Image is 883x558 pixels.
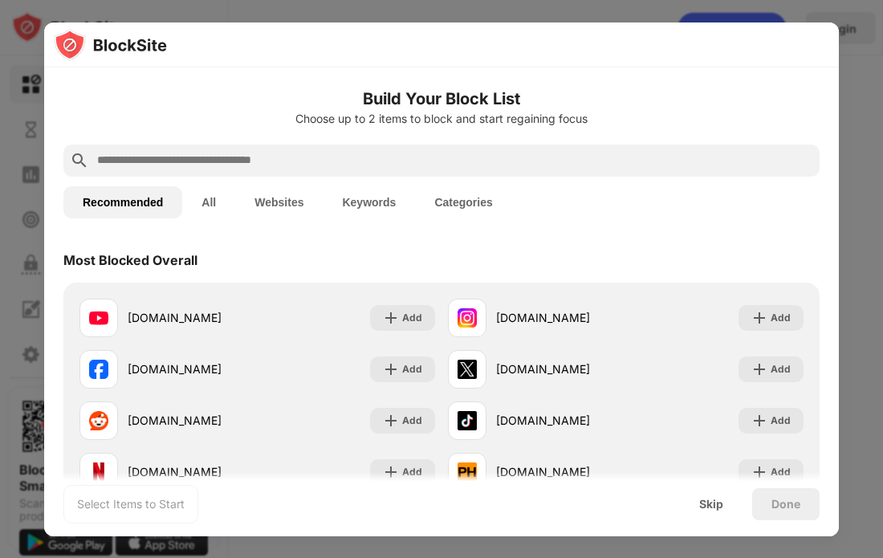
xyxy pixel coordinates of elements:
[89,308,108,328] img: favicons
[323,186,415,218] button: Keywords
[771,413,791,429] div: Add
[402,413,422,429] div: Add
[128,463,258,480] div: [DOMAIN_NAME]
[496,309,626,326] div: [DOMAIN_NAME]
[63,252,197,268] div: Most Blocked Overall
[699,498,723,511] div: Skip
[496,360,626,377] div: [DOMAIN_NAME]
[771,498,800,511] div: Done
[458,462,477,482] img: favicons
[63,112,820,125] div: Choose up to 2 items to block and start regaining focus
[128,309,258,326] div: [DOMAIN_NAME]
[128,412,258,429] div: [DOMAIN_NAME]
[63,186,182,218] button: Recommended
[402,310,422,326] div: Add
[458,308,477,328] img: favicons
[402,464,422,480] div: Add
[415,186,511,218] button: Categories
[771,361,791,377] div: Add
[89,411,108,430] img: favicons
[496,412,626,429] div: [DOMAIN_NAME]
[89,462,108,482] img: favicons
[54,29,167,61] img: logo-blocksite.svg
[63,87,820,111] h6: Build Your Block List
[235,186,323,218] button: Websites
[77,496,185,512] div: Select Items to Start
[771,310,791,326] div: Add
[128,360,258,377] div: [DOMAIN_NAME]
[458,411,477,430] img: favicons
[496,463,626,480] div: [DOMAIN_NAME]
[89,360,108,379] img: favicons
[771,464,791,480] div: Add
[458,360,477,379] img: favicons
[70,151,89,170] img: search.svg
[402,361,422,377] div: Add
[182,186,235,218] button: All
